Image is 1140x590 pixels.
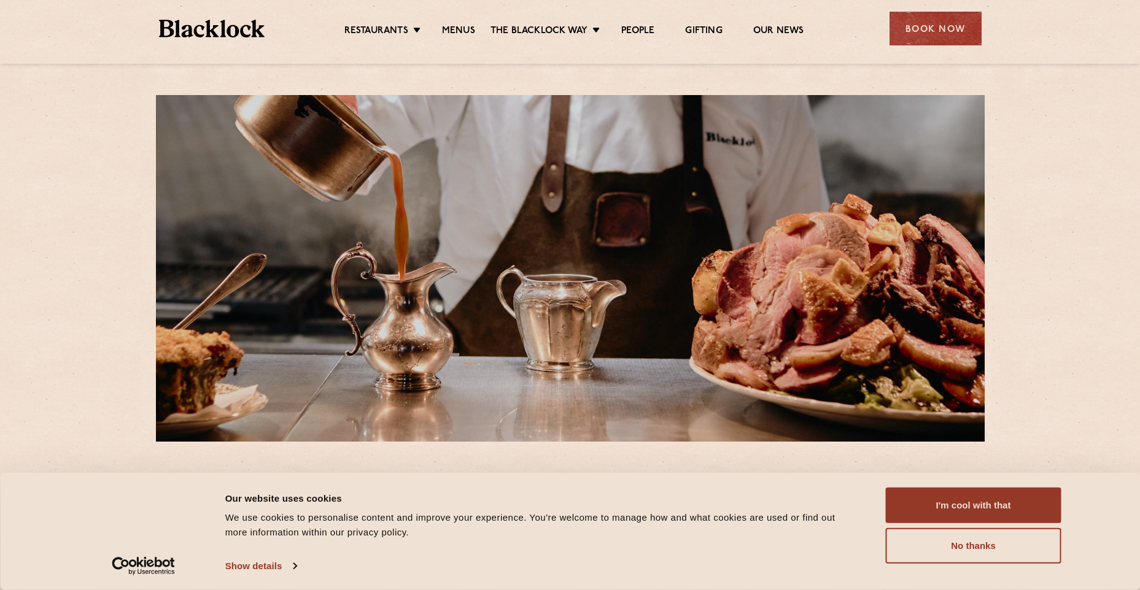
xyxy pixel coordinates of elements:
[442,25,475,39] a: Menus
[685,25,722,39] a: Gifting
[621,25,654,39] a: People
[491,25,587,39] a: The Blacklock Way
[886,528,1061,564] button: No thanks
[90,557,197,575] a: Usercentrics Cookiebot - opens in a new window
[886,488,1061,523] button: I'm cool with that
[159,20,265,37] img: BL_Textured_Logo-footer-cropped.svg
[225,510,858,540] div: We use cookies to personalise content and improve your experience. You're welcome to manage how a...
[344,25,408,39] a: Restaurants
[753,25,804,39] a: Our News
[225,491,858,505] div: Our website uses cookies
[890,12,982,45] div: Book Now
[225,557,297,575] a: Show details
